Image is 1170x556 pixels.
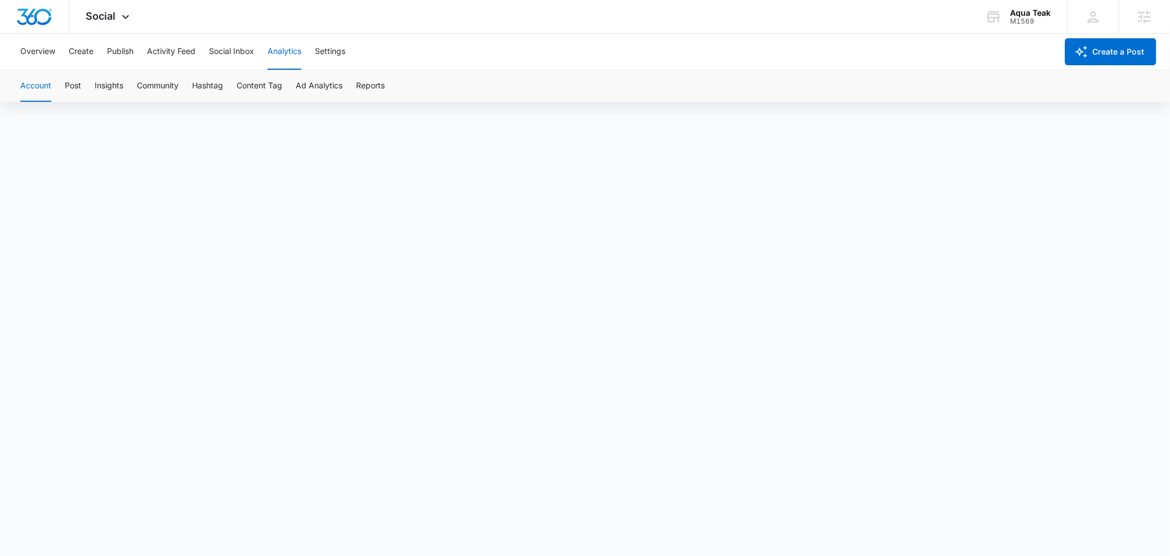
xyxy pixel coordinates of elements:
button: Settings [315,34,345,70]
button: Publish [107,34,134,70]
button: Post [65,70,81,102]
button: Reports [356,70,385,102]
button: Community [137,70,179,102]
button: Activity Feed [147,34,195,70]
button: Ad Analytics [296,70,342,102]
button: Social Inbox [209,34,254,70]
button: Content Tag [237,70,282,102]
button: Account [20,70,51,102]
span: Social [86,10,116,22]
div: account name [1011,8,1051,17]
button: Hashtag [192,70,223,102]
button: Overview [20,34,55,70]
button: Create a Post [1065,38,1156,65]
button: Create [69,34,94,70]
button: Analytics [268,34,301,70]
div: account id [1011,17,1051,25]
button: Insights [95,70,123,102]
